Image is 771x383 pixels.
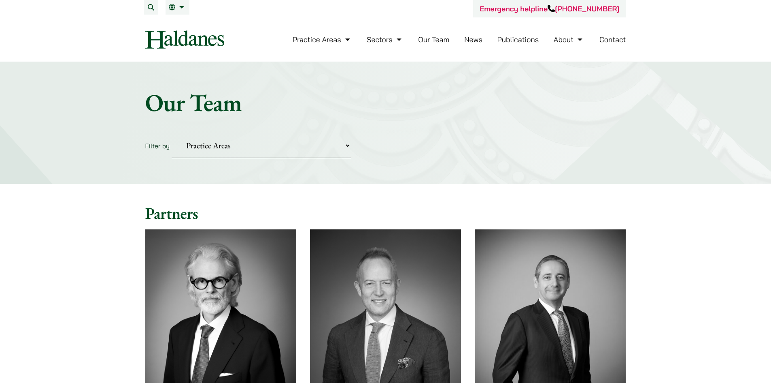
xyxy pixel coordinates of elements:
[293,35,352,44] a: Practice Areas
[497,35,539,44] a: Publications
[480,4,619,13] a: Emergency helpline[PHONE_NUMBER]
[145,88,626,117] h1: Our Team
[418,35,449,44] a: Our Team
[169,4,186,11] a: EN
[145,30,224,49] img: Logo of Haldanes
[554,35,584,44] a: About
[145,203,626,223] h2: Partners
[464,35,482,44] a: News
[367,35,403,44] a: Sectors
[145,142,170,150] label: Filter by
[599,35,626,44] a: Contact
